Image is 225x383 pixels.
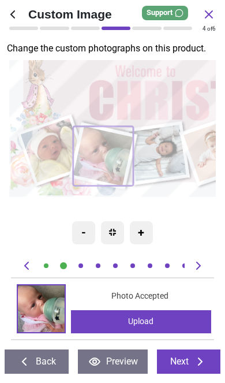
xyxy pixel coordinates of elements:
button: Back [5,349,69,374]
span: 4 [202,25,206,32]
div: of 6 [202,25,216,33]
img: recenter [109,229,116,236]
p: Change the custom photographs on this product. [7,42,225,55]
span: Photo Accepted [111,291,168,302]
button: Preview [78,349,148,374]
div: - [72,221,95,244]
div: Upload [71,310,211,333]
div: + [130,221,153,244]
button: Next [157,349,221,374]
span: Custom Image [28,6,202,23]
div: Support [142,6,188,20]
